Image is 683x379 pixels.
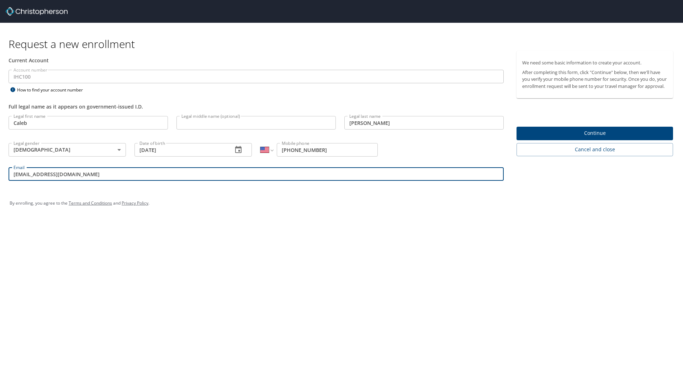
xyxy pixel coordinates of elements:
[9,143,126,157] div: [DEMOGRAPHIC_DATA]
[522,145,667,154] span: Cancel and close
[517,127,673,141] button: Continue
[522,129,667,138] span: Continue
[69,200,112,206] a: Terms and Conditions
[6,7,68,16] img: cbt logo
[122,200,148,206] a: Privacy Policy
[9,103,504,110] div: Full legal name as it appears on government-issued I.D.
[277,143,378,157] input: Enter phone number
[10,194,673,212] div: By enrolling, you agree to the and .
[517,143,673,156] button: Cancel and close
[134,143,227,157] input: MM/DD/YYYY
[9,57,504,64] div: Current Account
[9,85,97,94] div: How to find your account number
[9,37,679,51] h1: Request a new enrollment
[522,69,667,90] p: After completing this form, click "Continue" below, then we'll have you verify your mobile phone ...
[522,59,667,66] p: We need some basic information to create your account.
